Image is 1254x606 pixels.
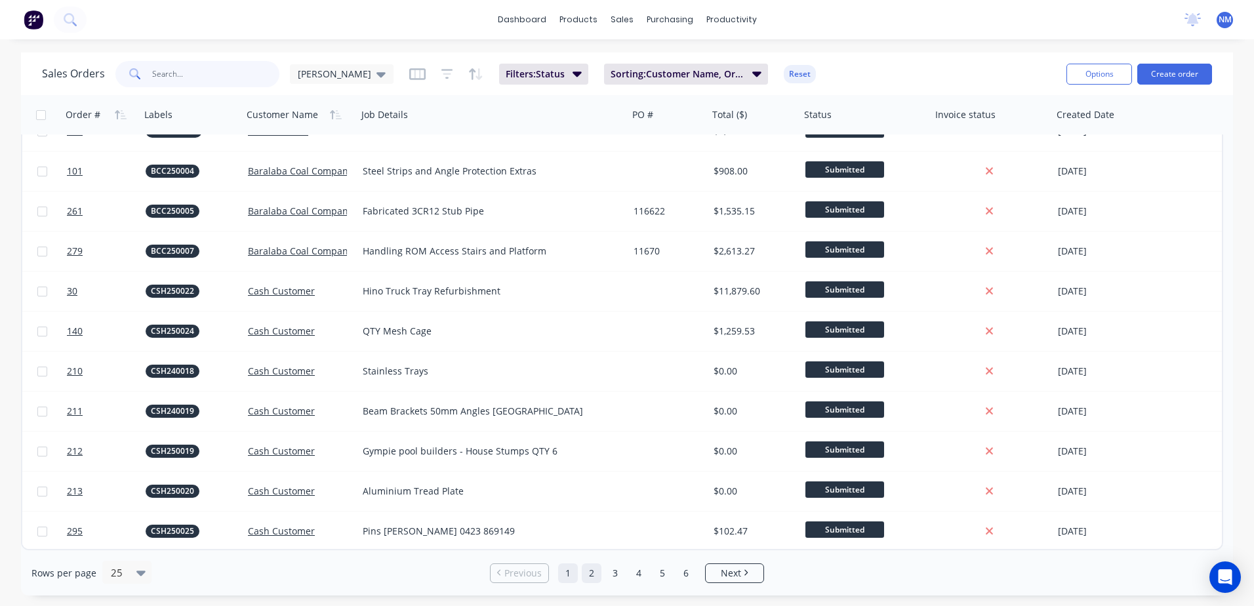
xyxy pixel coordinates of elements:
span: BCC250004 [151,165,194,178]
div: sales [604,10,640,30]
span: Sorting: Customer Name, Order # [611,68,744,81]
span: BCC250007 [151,245,194,258]
span: Rows per page [31,567,96,580]
a: 140 [67,312,146,351]
div: [DATE] [1058,165,1156,178]
button: BCC250004 [146,165,199,178]
span: 210 [67,365,83,378]
ul: Pagination [485,563,769,583]
div: $0.00 [714,445,791,458]
div: 116622 [634,205,700,218]
a: Cash Customer [248,525,315,537]
span: 140 [67,325,83,338]
span: 295 [67,525,83,538]
span: Submitted [805,361,884,378]
div: Gympie pool builders - House Stumps QTY 6 [363,445,610,458]
div: $1,535.15 [714,205,791,218]
a: 212 [67,432,146,471]
div: Stainless Trays [363,365,610,378]
a: 101 [67,151,146,191]
div: [DATE] [1058,525,1156,538]
span: 279 [67,245,83,258]
div: Open Intercom Messenger [1209,561,1241,593]
span: [PERSON_NAME] [298,67,371,81]
a: 210 [67,352,146,391]
div: Pins [PERSON_NAME] 0423 869149 [363,525,610,538]
a: Next page [706,567,763,580]
a: 211 [67,392,146,431]
span: Submitted [805,401,884,418]
span: CSH250022 [151,285,194,298]
button: CSH250024 [146,325,199,338]
div: $102.47 [714,525,791,538]
div: $1,259.53 [714,325,791,338]
div: [DATE] [1058,365,1156,378]
button: CSH250020 [146,485,199,498]
span: Submitted [805,281,884,298]
div: products [553,10,604,30]
div: Labels [144,108,172,121]
div: $0.00 [714,365,791,378]
a: Page 3 [605,563,625,583]
div: Invoice status [935,108,996,121]
div: Steel Strips and Angle Protection Extras [363,165,610,178]
div: Beam Brackets 50mm Angles [GEOGRAPHIC_DATA] [363,405,610,418]
div: Fabricated 3CR12 Stub Pipe [363,205,610,218]
div: 11670 [634,245,700,258]
div: Job Details [361,108,408,121]
span: Next [721,567,741,580]
span: 261 [67,205,83,218]
a: Page 2 [582,563,601,583]
span: 212 [67,445,83,458]
span: Previous [504,567,542,580]
div: Hino Truck Tray Refurbishment [363,285,610,298]
input: Search... [152,61,280,87]
div: $11,879.60 [714,285,791,298]
span: Submitted [805,441,884,458]
span: CSH250019 [151,445,194,458]
a: 30 [67,272,146,311]
span: Submitted [805,481,884,498]
div: Status [804,108,832,121]
div: $908.00 [714,165,791,178]
button: Create order [1137,64,1212,85]
span: CSH240019 [151,405,194,418]
span: BCC250005 [151,205,194,218]
a: dashboard [491,10,553,30]
a: Baralaba Coal Company Pty Ltd [248,245,385,257]
span: Submitted [805,241,884,258]
button: BCC250007 [146,245,199,258]
div: [DATE] [1058,445,1156,458]
button: CSH250025 [146,525,199,538]
a: Page 5 [653,563,672,583]
div: Total ($) [712,108,747,121]
div: Created Date [1057,108,1114,121]
button: CSH250019 [146,445,199,458]
div: [DATE] [1058,325,1156,338]
div: [DATE] [1058,205,1156,218]
div: [DATE] [1058,485,1156,498]
a: Cash Customer [248,325,315,337]
button: CSH250022 [146,285,199,298]
div: purchasing [640,10,700,30]
div: Aluminium Tread Plate [363,485,610,498]
a: 261 [67,192,146,231]
a: Cash Customer [248,365,315,377]
a: Previous page [491,567,548,580]
span: CSH250025 [151,525,194,538]
a: Cash Customer [248,445,315,457]
span: CSH250024 [151,325,194,338]
span: CSH240018 [151,365,194,378]
div: Order # [66,108,100,121]
img: Factory [24,10,43,30]
span: Filters: Status [506,68,565,81]
span: Submitted [805,521,884,538]
a: Cash Customer [248,405,315,417]
span: 211 [67,405,83,418]
div: $2,613.27 [714,245,791,258]
div: Customer Name [247,108,318,121]
a: Cash Customer [248,285,315,297]
div: QTY Mesh Cage [363,325,610,338]
button: Sorting:Customer Name, Order # [604,64,768,85]
span: 101 [67,165,83,178]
